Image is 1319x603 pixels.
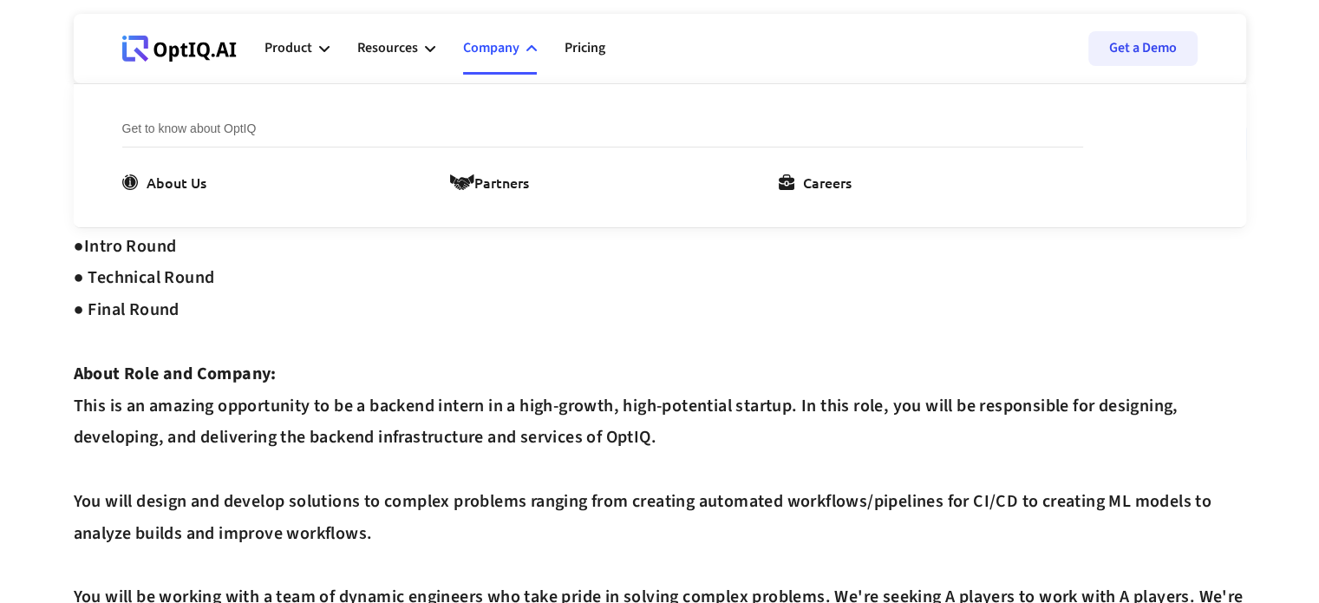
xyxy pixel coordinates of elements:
a: Partners [450,172,536,193]
div: Careers [803,172,852,193]
div: Get to know about OptIQ [122,119,1083,147]
div: Company [463,36,519,60]
div: About Us [147,172,206,193]
div: Product [264,36,312,60]
div: Product [264,23,330,75]
a: About Us [122,172,213,193]
a: Webflow Homepage [122,23,237,75]
div: Webflow Homepage [122,61,123,62]
strong: Complete Assessment [URL][DOMAIN_NAME] ● [74,202,437,259]
div: Resources [357,36,418,60]
strong: About Role and Company: [74,362,277,386]
a: Pricing [565,23,605,75]
div: Partners [474,172,529,193]
a: Careers [779,172,859,193]
div: Company [463,23,537,75]
div: Resources [357,23,435,75]
a: Get a Demo [1088,31,1198,66]
nav: Company [74,83,1246,228]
